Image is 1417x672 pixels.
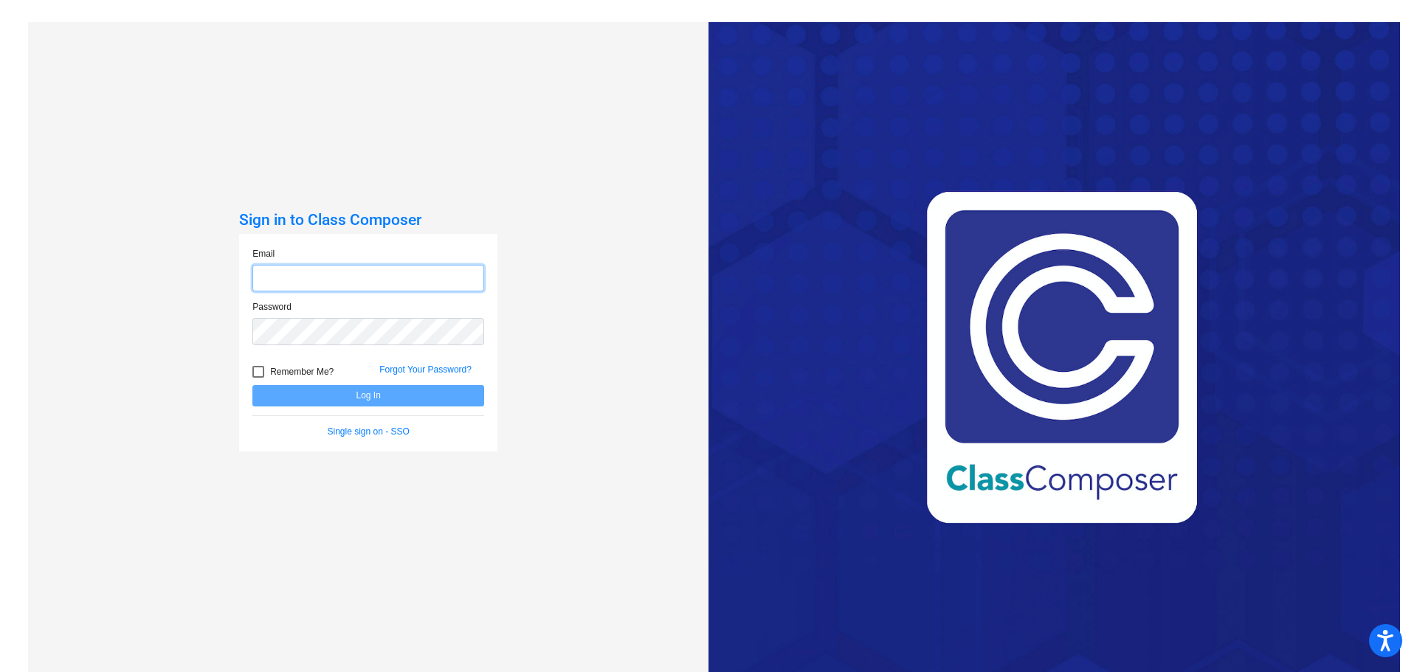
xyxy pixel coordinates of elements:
label: Email [252,247,275,260]
span: Remember Me? [270,363,334,381]
button: Log In [252,385,484,406]
label: Password [252,300,292,314]
a: Forgot Your Password? [379,364,472,375]
h3: Sign in to Class Composer [239,211,497,229]
a: Single sign on - SSO [328,426,410,437]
